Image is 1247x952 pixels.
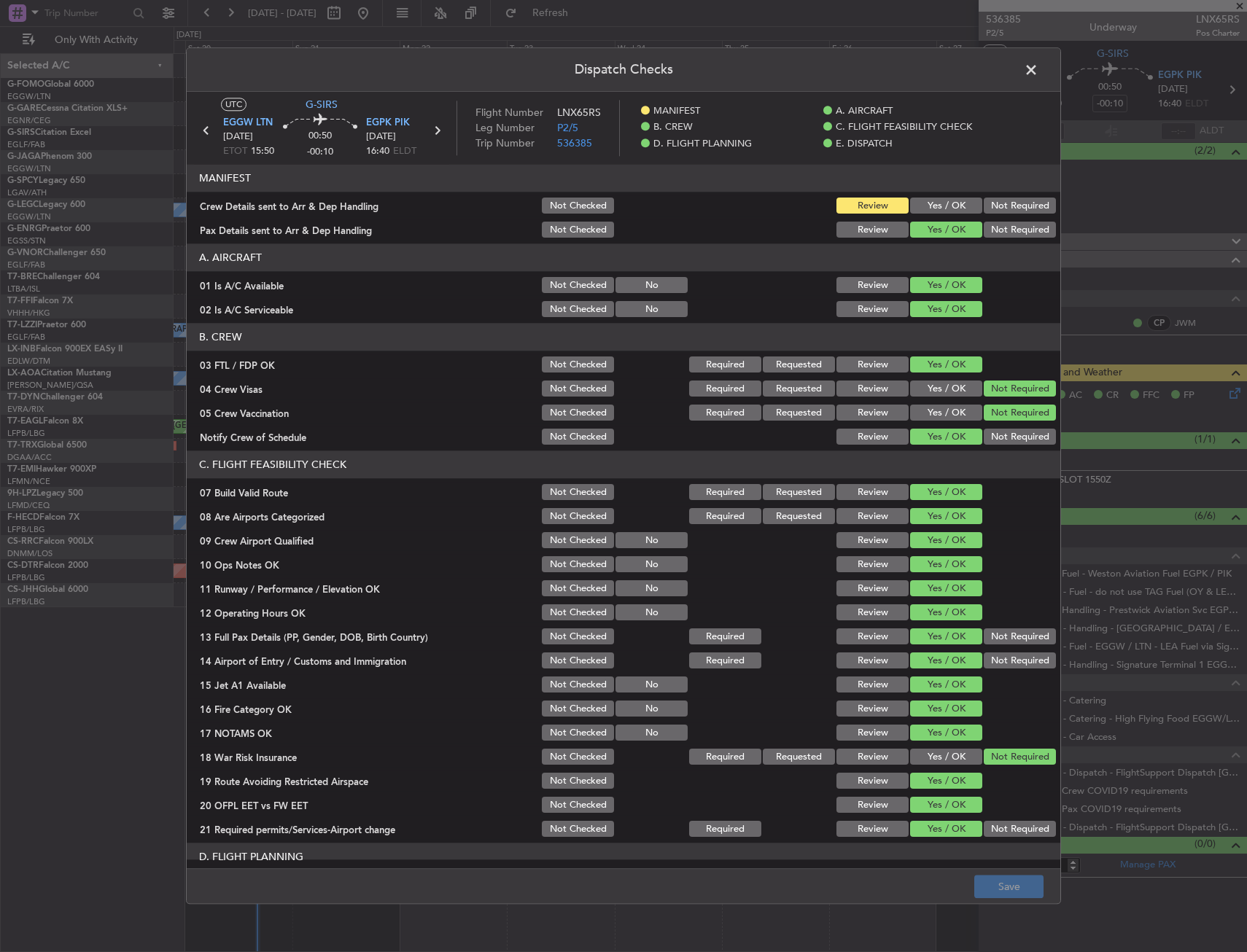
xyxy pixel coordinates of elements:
button: Yes / OK [910,429,982,445]
button: Not Required [984,405,1056,421]
button: Yes / OK [910,405,982,421]
button: Yes / OK [910,701,982,717]
button: Yes / OK [910,605,982,621]
button: Not Required [984,381,1056,397]
button: Yes / OK [910,629,982,645]
button: Yes / OK [910,653,982,669]
button: Yes / OK [910,533,982,549]
button: Yes / OK [910,557,982,573]
button: Yes / OK [910,797,982,814]
button: Yes / OK [910,302,982,318]
button: Yes / OK [910,357,982,373]
header: Dispatch Checks [187,48,1060,92]
button: Yes / OK [910,749,982,765]
button: Yes / OK [910,822,982,838]
button: Yes / OK [910,581,982,597]
button: Not Required [984,629,1056,645]
button: Yes / OK [910,198,982,214]
button: Yes / OK [910,509,982,525]
button: Not Required [984,222,1056,238]
button: Not Required [984,198,1056,214]
button: Yes / OK [910,222,982,238]
button: Not Required [984,653,1056,669]
button: Yes / OK [910,725,982,741]
button: Not Required [984,822,1056,838]
button: Yes / OK [910,485,982,501]
button: Not Required [984,429,1056,445]
button: Yes / OK [910,278,982,294]
button: Yes / OK [910,677,982,693]
button: Yes / OK [910,381,982,397]
button: Yes / OK [910,773,982,789]
button: Not Required [984,749,1056,765]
